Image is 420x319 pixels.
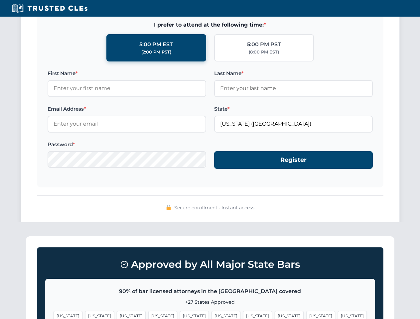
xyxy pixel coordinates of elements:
[48,116,206,132] input: Enter your email
[174,204,254,211] span: Secure enrollment • Instant access
[249,49,279,55] div: (8:00 PM EST)
[214,116,373,132] input: Florida (FL)
[48,141,206,149] label: Password
[166,205,171,210] img: 🔒
[48,105,206,113] label: Email Address
[10,3,89,13] img: Trusted CLEs
[141,49,171,55] div: (2:00 PM PST)
[48,69,206,77] label: First Name
[214,69,373,77] label: Last Name
[214,105,373,113] label: State
[247,40,281,49] div: 5:00 PM PST
[48,21,373,29] span: I prefer to attend at the following time:
[214,80,373,97] input: Enter your last name
[48,80,206,97] input: Enter your first name
[54,287,367,296] p: 90% of bar licensed attorneys in the [GEOGRAPHIC_DATA] covered
[54,298,367,306] p: +27 States Approved
[45,256,375,273] h3: Approved by All Major State Bars
[139,40,173,49] div: 5:00 PM EST
[214,151,373,169] button: Register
